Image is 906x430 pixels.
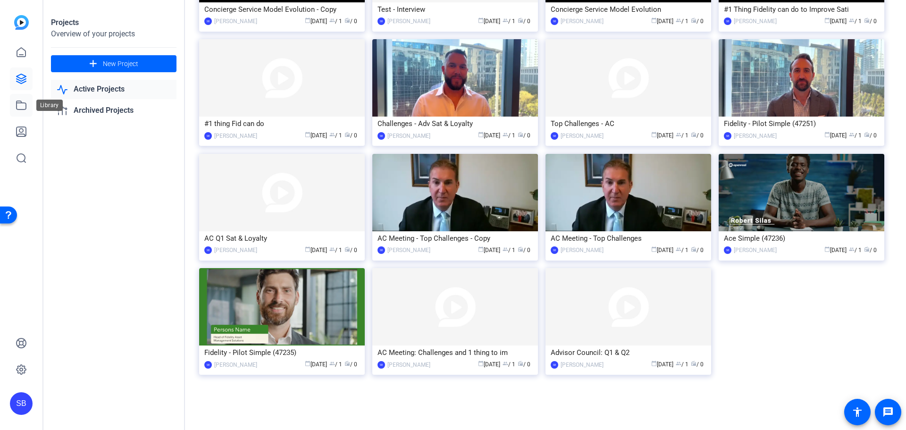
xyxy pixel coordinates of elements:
span: radio [344,17,350,23]
span: / 0 [344,361,357,368]
span: / 0 [864,132,877,139]
span: / 0 [691,18,704,25]
span: radio [691,17,696,23]
span: calendar_today [478,132,484,137]
mat-icon: message [882,406,894,418]
div: [PERSON_NAME] [734,131,777,141]
div: [PERSON_NAME] [561,17,604,26]
span: radio [691,132,696,137]
span: / 0 [691,361,704,368]
mat-icon: add [87,58,99,70]
span: / 0 [518,18,530,25]
span: / 0 [864,18,877,25]
div: [PERSON_NAME] [387,17,430,26]
span: group [503,246,508,252]
div: SB [551,361,558,369]
div: SB [724,17,731,25]
a: Archived Projects [51,101,176,120]
div: SB [204,17,212,25]
div: [PERSON_NAME] [561,131,604,141]
span: calendar_today [478,246,484,252]
span: [DATE] [824,18,847,25]
span: / 1 [503,18,515,25]
span: group [849,132,855,137]
span: New Project [103,59,138,69]
img: blue-gradient.svg [14,15,29,30]
a: Active Projects [51,80,176,99]
span: [DATE] [651,247,673,253]
span: [DATE] [478,18,500,25]
div: [PERSON_NAME] [561,360,604,370]
div: SB [204,132,212,140]
span: / 1 [676,361,688,368]
div: Concierge Service Model Evolution - Copy [204,2,360,17]
span: / 0 [518,247,530,253]
span: calendar_today [824,246,830,252]
span: / 0 [344,132,357,139]
span: / 0 [344,247,357,253]
span: group [329,246,335,252]
span: [DATE] [824,132,847,139]
div: [PERSON_NAME] [734,245,777,255]
div: [PERSON_NAME] [214,131,257,141]
span: / 1 [503,132,515,139]
span: radio [518,17,523,23]
span: / 1 [676,132,688,139]
div: SB [204,246,212,254]
span: [DATE] [305,132,327,139]
div: SB [377,132,385,140]
span: radio [864,246,870,252]
span: calendar_today [651,361,657,366]
div: [PERSON_NAME] [387,131,430,141]
span: / 1 [503,361,515,368]
div: Fidelity - Pilot Simple (47235) [204,346,360,360]
span: [DATE] [478,247,500,253]
span: [DATE] [305,247,327,253]
div: [PERSON_NAME] [387,245,430,255]
span: group [676,132,681,137]
div: [PERSON_NAME] [561,245,604,255]
div: Concierge Service Model Evolution [551,2,706,17]
span: group [849,246,855,252]
span: / 1 [503,247,515,253]
span: [DATE] [651,132,673,139]
span: radio [344,361,350,366]
span: group [676,361,681,366]
span: calendar_today [651,246,657,252]
span: calendar_today [305,361,310,366]
span: radio [518,132,523,137]
div: SB [551,132,558,140]
span: [DATE] [478,361,500,368]
div: [PERSON_NAME] [214,17,257,26]
span: group [329,132,335,137]
span: group [676,17,681,23]
span: calendar_today [478,17,484,23]
span: radio [344,132,350,137]
div: AC Q1 Sat & Loyalty [204,231,360,245]
div: Fidelity - Pilot Simple (47251) [724,117,879,131]
span: / 0 [864,247,877,253]
span: group [503,361,508,366]
div: SB [724,132,731,140]
div: Top Challenges - AC [551,117,706,131]
span: radio [864,17,870,23]
span: / 1 [849,247,862,253]
span: radio [518,361,523,366]
div: Advisor Council: Q1 & Q2 [551,346,706,360]
span: / 0 [344,18,357,25]
mat-icon: accessibility [852,406,863,418]
div: Ace Simple (47236) [724,231,879,245]
span: calendar_today [305,246,310,252]
div: [PERSON_NAME] [387,360,430,370]
span: group [849,17,855,23]
span: radio [344,246,350,252]
div: SB [724,246,731,254]
div: Test - Interview [377,2,533,17]
span: calendar_today [824,132,830,137]
div: Library [36,100,63,111]
span: radio [864,132,870,137]
span: group [329,361,335,366]
div: SB [10,392,33,415]
div: SB [204,361,212,369]
div: [PERSON_NAME] [214,360,257,370]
